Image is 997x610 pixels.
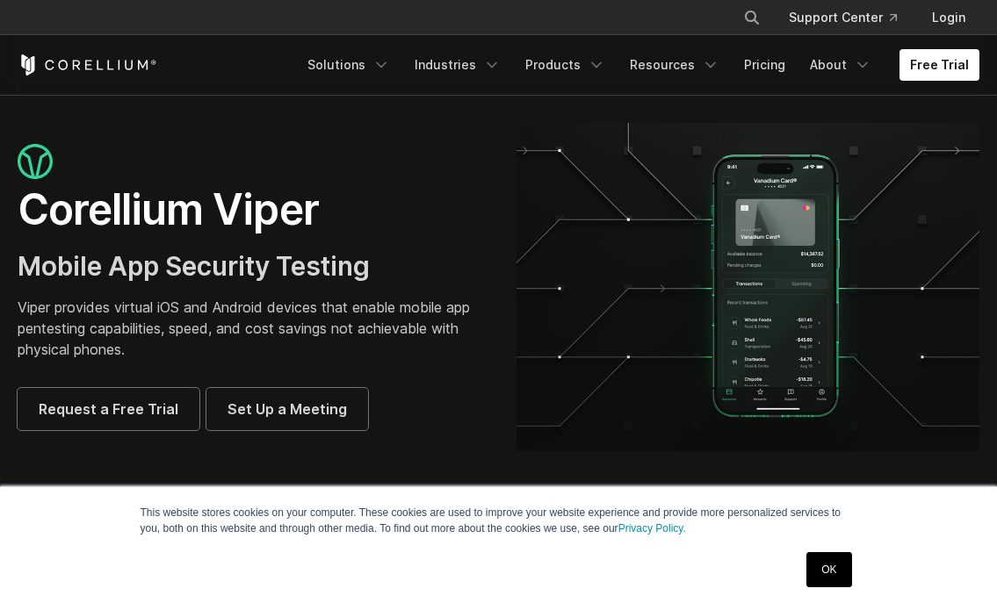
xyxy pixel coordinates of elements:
a: Solutions [297,49,401,81]
a: Resources [619,49,730,81]
img: viper_hero [517,123,980,451]
a: Pricing [733,49,796,81]
a: Free Trial [899,49,979,81]
a: Products [515,49,616,81]
a: Industries [404,49,511,81]
a: Privacy Policy. [618,522,686,535]
p: This website stores cookies on your computer. These cookies are used to improve your website expe... [141,505,857,536]
span: Set Up a Meeting [228,398,347,420]
div: Navigation Menu [297,49,979,81]
span: Mobile App Security Testing [18,250,370,282]
button: Search [736,2,768,33]
a: Corellium Home [18,54,157,75]
div: Navigation Menu [722,2,979,33]
span: Request a Free Trial [39,398,178,420]
a: OK [806,552,851,587]
p: Viper provides virtual iOS and Android devices that enable mobile app pentesting capabilities, sp... [18,297,481,360]
a: Set Up a Meeting [206,388,368,430]
a: Login [918,2,979,33]
a: Support Center [775,2,911,33]
a: Request a Free Trial [18,388,199,430]
a: About [799,49,882,81]
h1: Corellium Viper [18,183,481,236]
img: viper_icon_large [18,144,53,180]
